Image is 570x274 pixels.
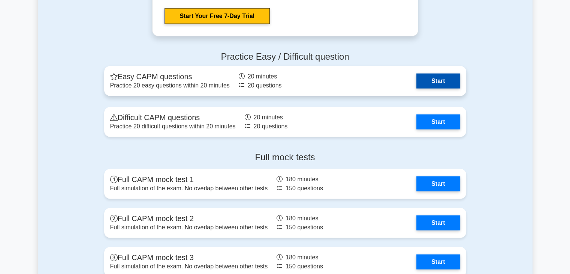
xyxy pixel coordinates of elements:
a: Start [416,215,460,230]
a: Start Your Free 7-Day Trial [165,8,270,24]
h4: Practice Easy / Difficult question [104,51,466,62]
h4: Full mock tests [104,152,466,163]
a: Start [416,176,460,191]
a: Start [416,254,460,269]
a: Start [416,114,460,129]
a: Start [416,74,460,89]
